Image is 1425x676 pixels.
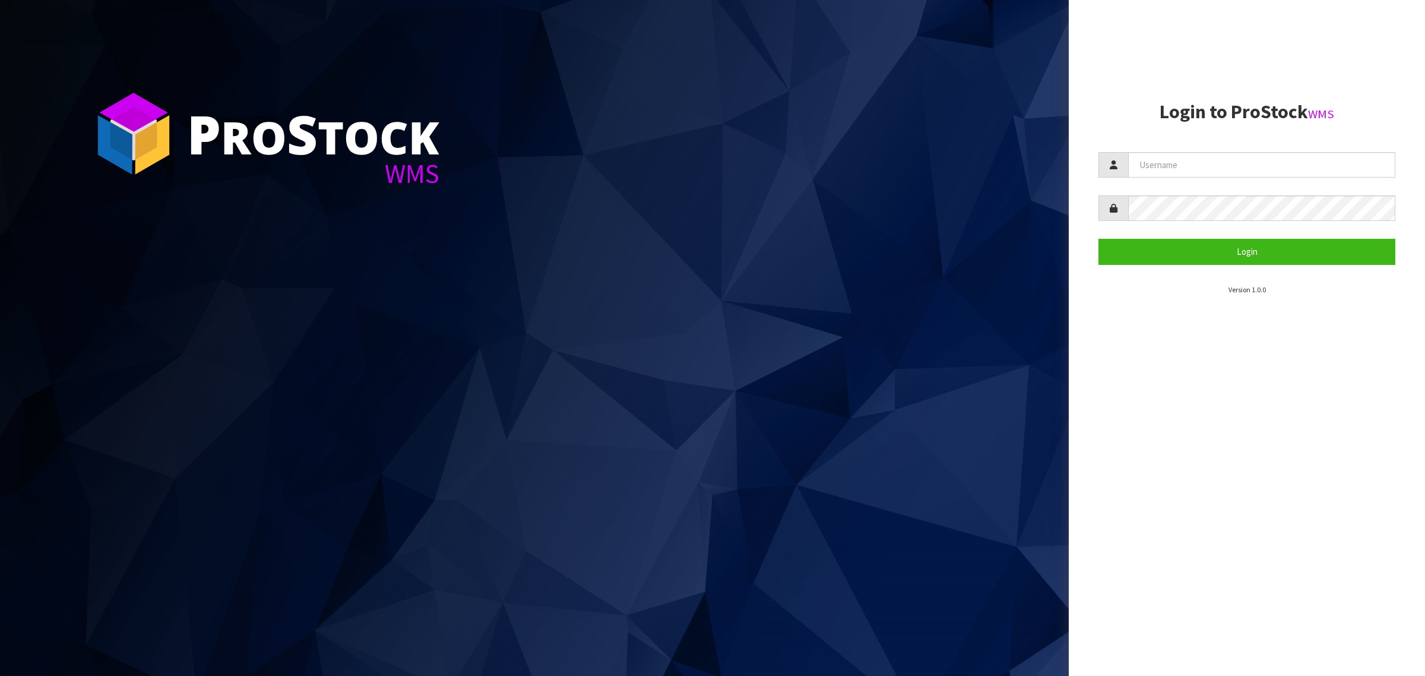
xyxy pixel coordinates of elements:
span: P [187,97,221,170]
img: ProStock Cube [89,89,178,178]
small: WMS [1308,106,1334,122]
div: WMS [187,160,439,187]
input: Username [1128,152,1395,178]
div: ro tock [187,107,439,160]
button: Login [1098,239,1395,264]
span: S [287,97,318,170]
h2: Login to ProStock [1098,102,1395,122]
small: Version 1.0.0 [1228,285,1266,294]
